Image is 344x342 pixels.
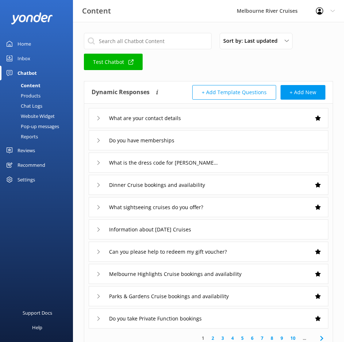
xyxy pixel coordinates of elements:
[84,33,212,49] input: Search all Chatbot Content
[11,12,53,24] img: yonder-white-logo.png
[4,131,73,142] a: Reports
[4,80,40,91] div: Content
[18,143,35,158] div: Reviews
[4,121,59,131] div: Pop-up messages
[299,335,310,342] span: ...
[198,335,208,342] a: 1
[32,320,42,335] div: Help
[208,335,218,342] a: 2
[4,121,73,131] a: Pop-up messages
[192,85,276,100] button: + Add Template Questions
[18,51,30,66] div: Inbox
[18,158,45,172] div: Recommend
[277,335,287,342] a: 9
[92,85,150,100] h4: Dynamic Responses
[82,5,111,17] h3: Content
[281,85,325,100] button: + Add New
[4,101,42,111] div: Chat Logs
[4,91,73,101] a: Products
[223,37,282,45] span: Sort by: Last updated
[267,335,277,342] a: 8
[4,111,73,121] a: Website Widget
[4,101,73,111] a: Chat Logs
[237,335,247,342] a: 5
[4,91,40,101] div: Products
[84,54,143,70] a: Test Chatbot
[228,335,237,342] a: 4
[23,306,52,320] div: Support Docs
[218,335,228,342] a: 3
[247,335,257,342] a: 6
[18,172,35,187] div: Settings
[287,335,299,342] a: 10
[18,36,31,51] div: Home
[4,111,55,121] div: Website Widget
[4,80,73,91] a: Content
[4,131,38,142] div: Reports
[18,66,37,80] div: Chatbot
[257,335,267,342] a: 7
